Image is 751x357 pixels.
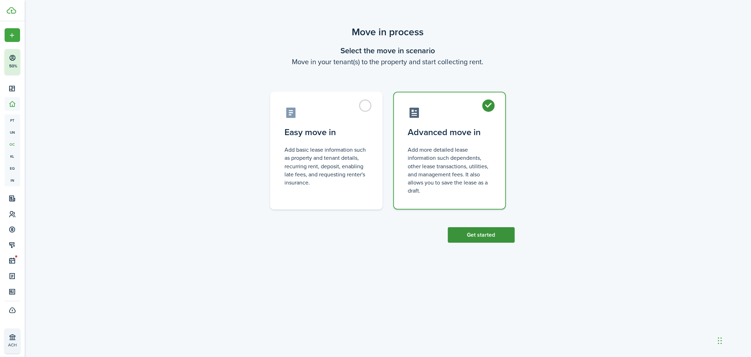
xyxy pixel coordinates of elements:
[634,281,751,357] iframe: Chat Widget
[5,162,20,174] a: eq
[285,126,368,139] control-radio-card-title: Easy move in
[408,126,491,139] control-radio-card-title: Advanced move in
[448,227,515,243] button: Get started
[9,63,18,69] p: 50%
[285,146,368,187] control-radio-card-description: Add basic lease information such as property and tenant details, recurring rent, deposit, enablin...
[5,138,20,150] a: oc
[7,7,16,14] img: TenantCloud
[261,45,515,56] wizard-step-header-title: Select the move in scenario
[5,114,20,126] a: pt
[5,28,20,42] button: Open menu
[5,150,20,162] a: kl
[261,56,515,67] wizard-step-header-description: Move in your tenant(s) to the property and start collecting rent.
[261,25,515,40] scenario-title: Move in process
[5,174,20,186] a: in
[718,330,722,351] div: Drag
[5,328,20,353] a: ACH
[5,126,20,138] a: un
[408,146,491,195] control-radio-card-description: Add more detailed lease information such dependents, other lease transactions, utilities, and man...
[5,49,63,74] button: 50%
[8,342,50,348] p: ACH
